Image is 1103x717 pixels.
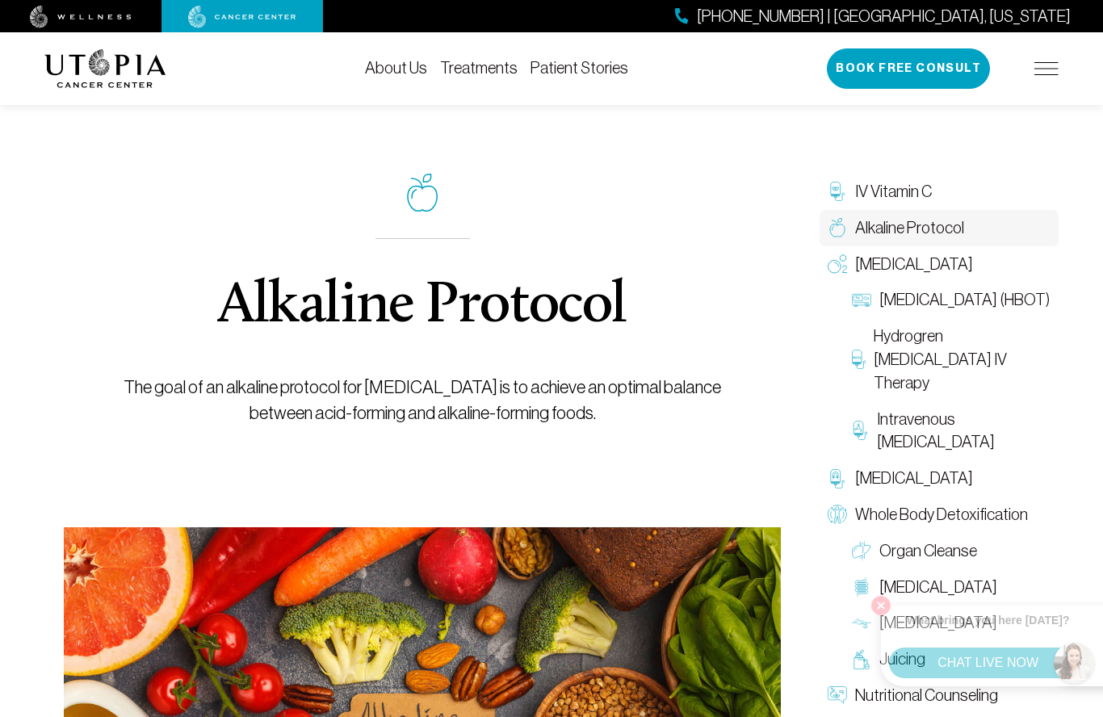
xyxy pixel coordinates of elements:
[855,216,964,240] span: Alkaline Protocol
[828,686,847,705] img: Nutritional Counseling
[44,49,166,88] img: logo
[844,605,1059,641] a: [MEDICAL_DATA]
[407,174,438,212] img: icon
[852,614,871,633] img: Lymphatic Massage
[855,180,932,203] span: IV Vitamin C
[828,505,847,524] img: Whole Body Detoxification
[855,684,998,707] span: Nutritional Counseling
[675,5,1071,28] a: [PHONE_NUMBER] | [GEOGRAPHIC_DATA], [US_STATE]
[828,254,847,274] img: Oxygen Therapy
[852,350,866,369] img: Hydrogren Peroxide IV Therapy
[879,539,977,563] span: Organ Cleanse
[879,611,997,635] span: [MEDICAL_DATA]
[820,246,1059,283] a: [MEDICAL_DATA]
[855,253,973,276] span: [MEDICAL_DATA]
[844,282,1059,318] a: [MEDICAL_DATA] (HBOT)
[855,467,973,490] span: [MEDICAL_DATA]
[828,469,847,488] img: Chelation Therapy
[852,291,871,310] img: Hyperbaric Oxygen Therapy (HBOT)
[828,182,847,201] img: IV Vitamin C
[188,6,296,28] img: cancer center
[879,576,997,599] span: [MEDICAL_DATA]
[365,59,427,77] a: About Us
[852,541,871,560] img: Organ Cleanse
[852,421,869,440] img: Intravenous Ozone Therapy
[874,325,1051,394] span: Hydrogren [MEDICAL_DATA] IV Therapy
[879,648,925,671] span: Juicing
[218,278,627,336] h1: Alkaline Protocol
[844,401,1059,461] a: Intravenous [MEDICAL_DATA]
[101,375,744,426] p: The goal of an alkaline protocol for [MEDICAL_DATA] is to achieve an optimal balance between acid...
[1034,62,1059,75] img: icon-hamburger
[877,408,1051,455] span: Intravenous [MEDICAL_DATA]
[531,59,628,77] a: Patient Stories
[844,641,1059,677] a: Juicing
[820,677,1059,714] a: Nutritional Counseling
[844,569,1059,606] a: [MEDICAL_DATA]
[820,210,1059,246] a: Alkaline Protocol
[440,59,518,77] a: Treatments
[30,6,132,28] img: wellness
[879,288,1050,312] span: [MEDICAL_DATA] (HBOT)
[820,460,1059,497] a: [MEDICAL_DATA]
[828,218,847,237] img: Alkaline Protocol
[820,174,1059,210] a: IV Vitamin C
[844,318,1059,400] a: Hydrogren [MEDICAL_DATA] IV Therapy
[852,650,871,669] img: Juicing
[820,497,1059,533] a: Whole Body Detoxification
[852,577,871,597] img: Colon Therapy
[827,48,990,89] button: Book Free Consult
[697,5,1071,28] span: [PHONE_NUMBER] | [GEOGRAPHIC_DATA], [US_STATE]
[855,503,1028,526] span: Whole Body Detoxification
[844,533,1059,569] a: Organ Cleanse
